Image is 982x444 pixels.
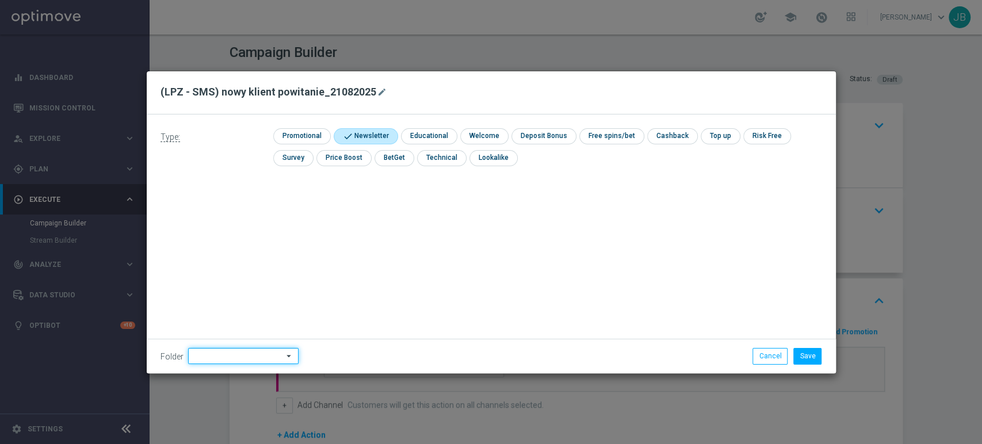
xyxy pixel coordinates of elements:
h2: (LPZ - SMS) nowy klient powitanie_21082025 [161,85,376,99]
span: Type: [161,132,180,142]
button: mode_edit [376,85,391,99]
i: arrow_drop_down [284,349,295,363]
button: Save [793,348,821,364]
button: Cancel [752,348,788,364]
i: mode_edit [377,87,387,97]
label: Folder [161,352,184,362]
